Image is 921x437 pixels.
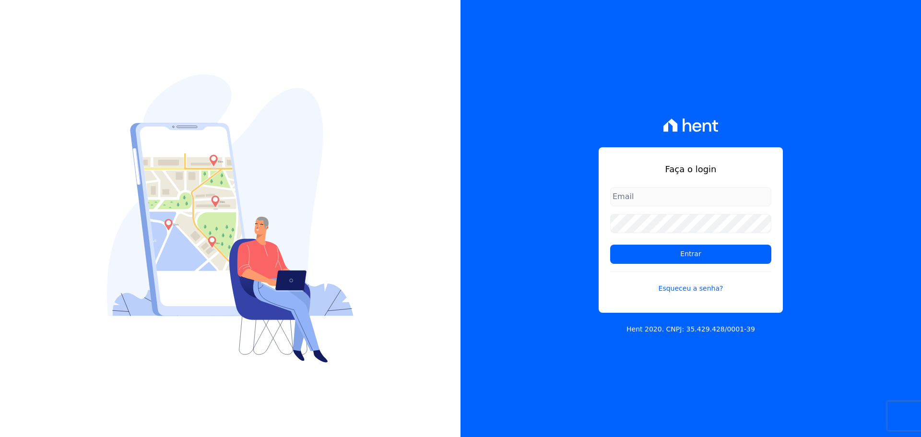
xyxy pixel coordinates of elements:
[626,324,755,334] p: Hent 2020. CNPJ: 35.429.428/0001-39
[610,163,771,176] h1: Faça o login
[107,74,354,363] img: Login
[610,187,771,206] input: Email
[610,272,771,294] a: Esqueceu a senha?
[610,245,771,264] input: Entrar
